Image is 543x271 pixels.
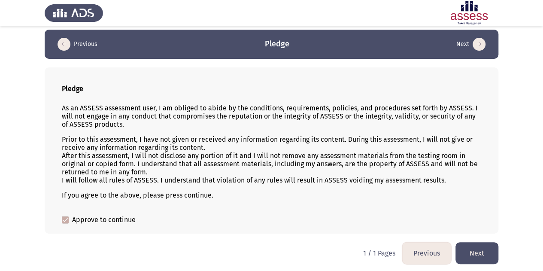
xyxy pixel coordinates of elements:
button: load next page [454,37,488,51]
p: Prior to this assessment, I have not given or received any information regarding its content. Dur... [62,135,481,184]
button: load next page [455,242,498,264]
img: Assess Talent Management logo [45,1,103,25]
p: 1 / 1 Pages [363,249,395,257]
img: Assessment logo of ASSESS English Language Assessment (3 Module) (Ad - IB) [440,1,498,25]
h3: Pledge [265,39,289,49]
p: As an ASSESS assessment user, I am obliged to abide by the conditions, requirements, policies, an... [62,104,481,128]
p: If you agree to the above, please press continue. [62,191,481,199]
span: Approve to continue [72,215,136,225]
button: load previous page [402,242,451,264]
button: load previous page [55,37,100,51]
b: Pledge [62,85,83,93]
